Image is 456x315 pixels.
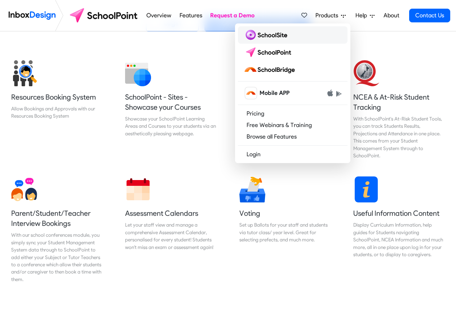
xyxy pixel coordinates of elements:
img: 2022_01_13_icon_calendar.svg [125,176,151,202]
h5: Voting [239,208,331,218]
h5: Resources Booking System [11,92,103,102]
a: Request a Demo [208,8,257,23]
a: Contact Us [409,9,450,22]
img: 2022_01_12_icon_website.svg [125,60,151,86]
img: schoolsite logo [244,29,290,41]
a: Pricing [238,108,347,119]
div: Let your staff view and manage a comprehensive Assessment Calendar, personalised for every studen... [125,221,217,251]
a: Useful Information Content Display Curriculum Information, help guides for Students navigating Sc... [347,171,451,289]
a: Help [353,8,377,23]
a: Login [238,149,347,160]
a: Features [177,8,204,23]
span: Mobile APP [260,89,289,97]
div: Set up Ballots for your staff and students via tutor class/ year level. Great for selecting prefe... [239,221,331,243]
a: Browse all Features [238,131,347,143]
span: Help [355,11,370,20]
img: 2022_01_13_icon_conversation.svg [11,176,37,202]
a: Free Webinars & Training [238,119,347,131]
img: schoolbridge logo [244,64,298,75]
a: Resources Booking System Allow Bookings and Approvals with our Resources Booking System [5,54,109,165]
img: 2022_01_17_icon_student_search.svg [11,60,37,86]
a: About [381,8,401,23]
h5: Useful Information Content [353,208,445,218]
a: schoolbridge icon Mobile APP [238,84,347,102]
div: Display Curriculum Information, help guides for Students navigating SchoolPoint, NCEA Information... [353,221,445,258]
div: With SchoolPoint's At-Risk Student Tools, you can track Students Results, Projections and Attenda... [353,115,445,159]
img: schoolpoint logo [66,7,142,24]
img: 2022_01_17_icon_voting.svg [239,176,265,202]
div: Allow Bookings and Approvals with our Resources Booking System [11,105,103,120]
div: Showcase your SchoolPoint Learning Areas and Courses to your students via an aesthetically pleasi... [125,115,217,137]
img: schoolpoint logo [244,47,295,58]
div: With our school conferences module, you simply sync your Student Management System data through t... [11,231,103,283]
a: SchoolPoint - Sites - Showcase your Courses Showcase your SchoolPoint Learning Areas and Courses ... [119,54,222,165]
h5: SchoolPoint - Sites - Showcase your Courses [125,92,217,112]
h5: Parent/Student/Teacher Interview Bookings [11,208,103,228]
a: NCEA & At-Risk Student Tracking With SchoolPoint's At-Risk Student Tools, you can track Students ... [347,54,451,165]
a: Overview [145,8,173,23]
a: Assessment Calendars Let your staff view and manage a comprehensive Assessment Calendar, personal... [119,171,222,289]
h5: NCEA & At-Risk Student Tracking [353,92,445,112]
div: Products [235,23,350,163]
a: Parent/Student/Teacher Interview Bookings With our school conferences module, you simply sync you... [5,171,109,289]
a: Course Selection Clever Course Selection for any Situation. SchoolPoint enables students and care... [234,54,337,165]
a: Products [313,8,349,23]
img: 2022_01_13_icon_information.svg [353,176,379,202]
span: Products [315,11,341,20]
img: schoolbridge icon [245,87,257,99]
img: 2022_01_13_icon_nzqa.svg [353,60,379,86]
a: Voting Set up Ballots for your staff and students via tutor class/ year level. Great for selectin... [234,171,337,289]
h5: Assessment Calendars [125,208,217,218]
